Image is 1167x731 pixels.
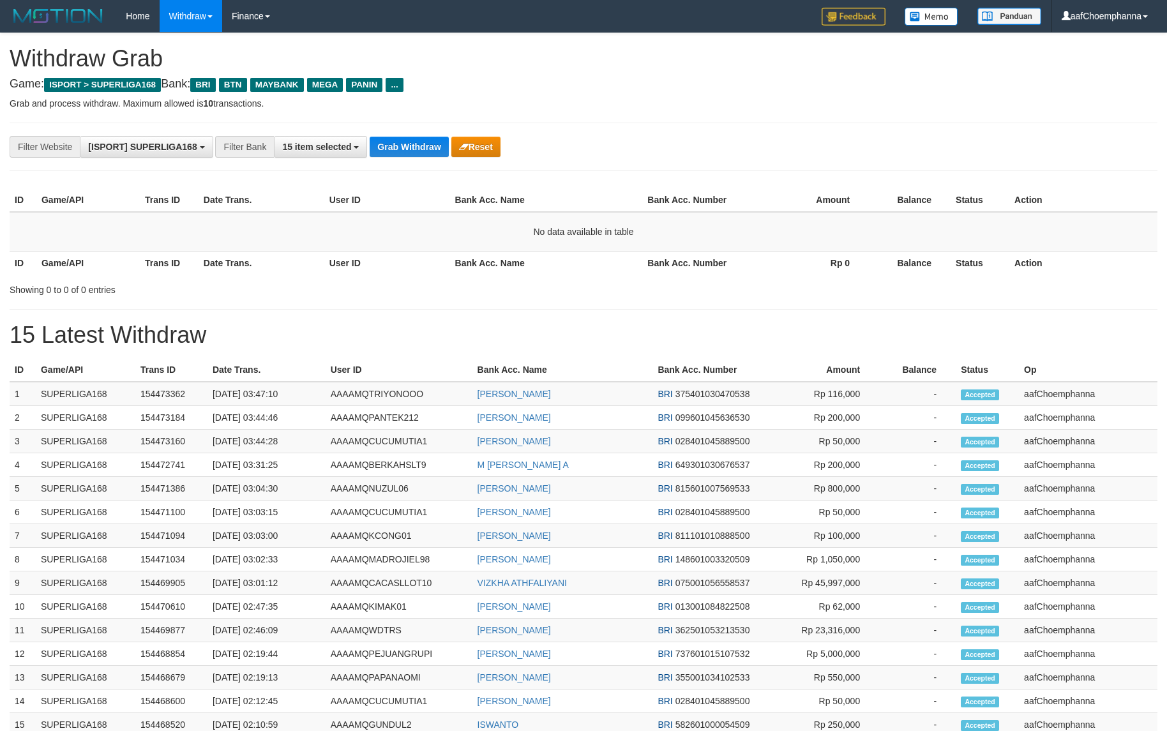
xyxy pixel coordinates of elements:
td: SUPERLIGA168 [36,619,135,642]
td: 12 [10,642,36,666]
td: 14 [10,690,36,713]
td: SUPERLIGA168 [36,595,135,619]
button: Reset [451,137,501,157]
td: [DATE] 02:46:09 [207,619,326,642]
span: Accepted [961,578,999,589]
td: [DATE] 02:19:44 [207,642,326,666]
td: AAAAMQCUCUMUTIA1 [326,690,472,713]
th: Status [951,188,1009,212]
td: Rp 50,000 [764,430,879,453]
td: [DATE] 03:44:46 [207,406,326,430]
span: MAYBANK [250,78,304,92]
td: [DATE] 03:03:00 [207,524,326,548]
th: Balance [869,188,951,212]
td: [DATE] 03:47:10 [207,382,326,406]
td: - [879,524,956,548]
td: SUPERLIGA168 [36,642,135,666]
td: AAAAMQBERKAHSLT9 [326,453,472,477]
span: MEGA [307,78,343,92]
td: 11 [10,619,36,642]
span: Accepted [961,602,999,613]
span: Accepted [961,720,999,731]
span: BRI [658,578,672,588]
a: VIZKHA ATHFALIYANI [478,578,567,588]
td: 154472741 [135,453,207,477]
span: BRI [658,531,672,541]
td: 10 [10,595,36,619]
td: [DATE] 02:12:45 [207,690,326,713]
span: Accepted [961,673,999,684]
td: - [879,548,956,571]
td: AAAAMQCUCUMUTIA1 [326,501,472,524]
img: Feedback.jpg [822,8,885,26]
td: Rp 100,000 [764,524,879,548]
td: Rp 45,997,000 [764,571,879,595]
td: Rp 800,000 [764,477,879,501]
td: Rp 550,000 [764,666,879,690]
img: Button%20Memo.svg [905,8,958,26]
td: - [879,382,956,406]
a: [PERSON_NAME] [478,601,551,612]
td: aafChoemphanna [1019,619,1157,642]
th: Bank Acc. Name [450,188,643,212]
span: BTN [219,78,247,92]
div: Filter Website [10,136,80,158]
th: Date Trans. [199,251,324,275]
td: 154468679 [135,666,207,690]
td: SUPERLIGA168 [36,430,135,453]
span: BRI [658,649,672,659]
td: aafChoemphanna [1019,642,1157,666]
td: 2 [10,406,36,430]
td: 6 [10,501,36,524]
td: - [879,619,956,642]
a: [PERSON_NAME] [478,554,551,564]
th: Bank Acc. Number [642,188,746,212]
a: [PERSON_NAME] [478,672,551,682]
th: Bank Acc. Name [450,251,643,275]
td: 154473160 [135,430,207,453]
td: [DATE] 03:02:33 [207,548,326,571]
td: AAAAMQPEJUANGRUPI [326,642,472,666]
td: aafChoemphanna [1019,382,1157,406]
td: SUPERLIGA168 [36,548,135,571]
th: Date Trans. [207,358,326,382]
span: Accepted [961,508,999,518]
td: AAAAMQTRIYONOOO [326,382,472,406]
th: Op [1019,358,1157,382]
a: [PERSON_NAME] [478,649,551,659]
span: Accepted [961,413,999,424]
span: Copy 013001084822508 to clipboard [675,601,750,612]
td: SUPERLIGA168 [36,382,135,406]
td: SUPERLIGA168 [36,501,135,524]
div: Showing 0 to 0 of 0 entries [10,278,477,296]
span: BRI [658,436,672,446]
th: Rp 0 [746,251,869,275]
td: 154471386 [135,477,207,501]
td: 5 [10,477,36,501]
span: BRI [190,78,215,92]
td: [DATE] 02:47:35 [207,595,326,619]
td: AAAAMQKIMAK01 [326,595,472,619]
td: [DATE] 02:19:13 [207,666,326,690]
td: SUPERLIGA168 [36,406,135,430]
span: Accepted [961,437,999,448]
span: Copy 815601007569533 to clipboard [675,483,750,494]
td: [DATE] 03:44:28 [207,430,326,453]
button: 15 item selected [274,136,367,158]
span: Copy 362501053213530 to clipboard [675,625,750,635]
td: SUPERLIGA168 [36,453,135,477]
td: AAAAMQMADROJIEL98 [326,548,472,571]
td: 1 [10,382,36,406]
span: Copy 355001034102533 to clipboard [675,672,750,682]
td: Rp 5,000,000 [764,642,879,666]
td: aafChoemphanna [1019,571,1157,595]
th: Trans ID [140,251,199,275]
a: [PERSON_NAME] [478,389,551,399]
h1: 15 Latest Withdraw [10,322,1157,348]
span: BRI [658,412,672,423]
th: Game/API [36,251,140,275]
td: Rp 1,050,000 [764,548,879,571]
th: Action [1009,251,1157,275]
td: AAAAMQKCONG01 [326,524,472,548]
span: Copy 737601015107532 to clipboard [675,649,750,659]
